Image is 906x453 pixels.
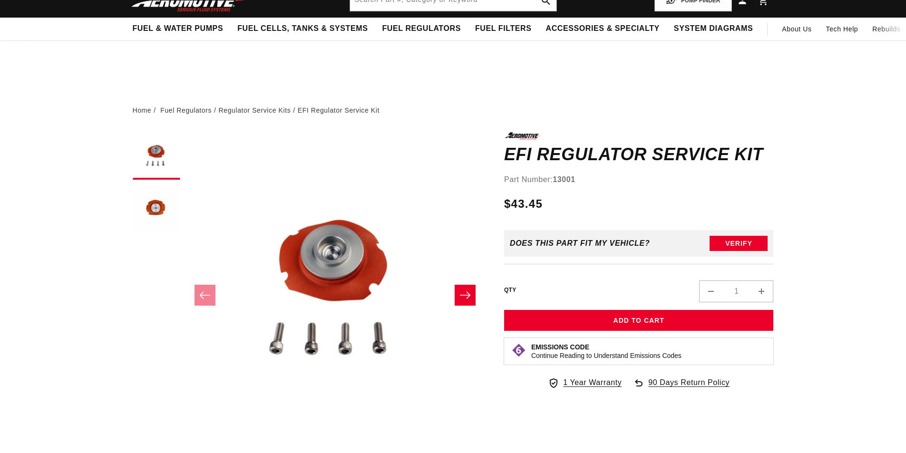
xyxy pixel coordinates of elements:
[548,376,622,389] a: 1 Year Warranty
[648,376,730,398] span: 90 Days Return Policy
[504,147,774,162] h1: EFI Regulator Service Kit
[133,132,180,180] button: Load image 1 in gallery view
[504,310,774,331] button: Add to Cart
[819,18,866,40] summary: Tech Help
[382,24,460,34] span: Fuel Regulators
[710,236,768,251] button: Verify
[133,105,774,116] nav: breadcrumbs
[219,105,298,116] li: Regulator Service Kits
[504,286,516,294] label: QTY
[504,195,543,212] span: $43.45
[775,18,818,40] a: About Us
[531,351,682,360] p: Continue Reading to Understand Emissions Codes
[563,376,622,389] span: 1 Year Warranty
[674,24,753,34] span: System Diagrams
[133,105,152,116] a: Home
[475,24,532,34] span: Fuel Filters
[826,24,858,34] span: Tech Help
[633,376,730,398] a: 90 Days Return Policy
[195,285,215,306] button: Slide left
[230,18,375,40] summary: Fuel Cells, Tanks & Systems
[133,184,180,232] button: Load image 2 in gallery view
[531,343,589,351] strong: Emissions Code
[546,24,660,34] span: Accessories & Specialty
[667,18,760,40] summary: System Diagrams
[504,173,774,186] div: Part Number:
[539,18,667,40] summary: Accessories & Specialty
[126,18,231,40] summary: Fuel & Water Pumps
[511,343,526,358] img: Emissions code
[510,239,650,248] div: Does This part fit My vehicle?
[531,343,682,360] button: Emissions CodeContinue Reading to Understand Emissions Codes
[133,24,224,34] span: Fuel & Water Pumps
[468,18,539,40] summary: Fuel Filters
[237,24,368,34] span: Fuel Cells, Tanks & Systems
[553,175,575,183] strong: 13001
[375,18,468,40] summary: Fuel Regulators
[872,24,900,34] span: Rebuilds
[782,25,811,33] span: About Us
[298,105,380,116] li: EFI Regulator Service Kit
[160,105,218,116] li: Fuel Regulators
[455,285,476,306] button: Slide right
